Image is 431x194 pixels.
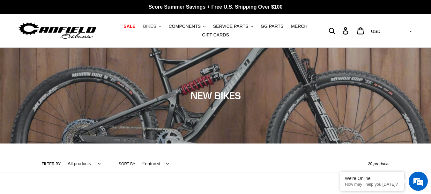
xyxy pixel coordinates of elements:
[368,161,390,166] span: 20 products
[18,21,97,41] img: Canfield Bikes
[119,161,135,167] label: Sort by
[42,161,61,167] label: Filter by
[169,24,201,29] span: COMPONENTS
[166,22,209,31] button: COMPONENTS
[190,90,241,101] span: NEW BIKES
[202,32,229,38] span: GIFT CARDS
[345,182,399,187] p: How may I help you today?
[140,22,164,31] button: BIKES
[105,3,120,19] div: Minimize live chat window
[20,32,36,48] img: d_696896380_company_1647369064580_696896380
[345,176,399,181] div: We're Online!
[257,22,286,31] a: GG PARTS
[143,24,156,29] span: BIKES
[7,35,17,45] div: Navigation go back
[291,24,307,29] span: MERCH
[213,24,248,29] span: SERVICE PARTS
[37,57,88,121] span: We're online!
[120,22,138,31] a: SALE
[43,36,117,44] div: Chat with us now
[261,24,283,29] span: GG PARTS
[123,24,135,29] span: SALE
[199,31,232,39] a: GIFT CARDS
[210,22,256,31] button: SERVICE PARTS
[3,128,122,150] textarea: Type your message and hit 'Enter'
[288,22,310,31] a: MERCH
